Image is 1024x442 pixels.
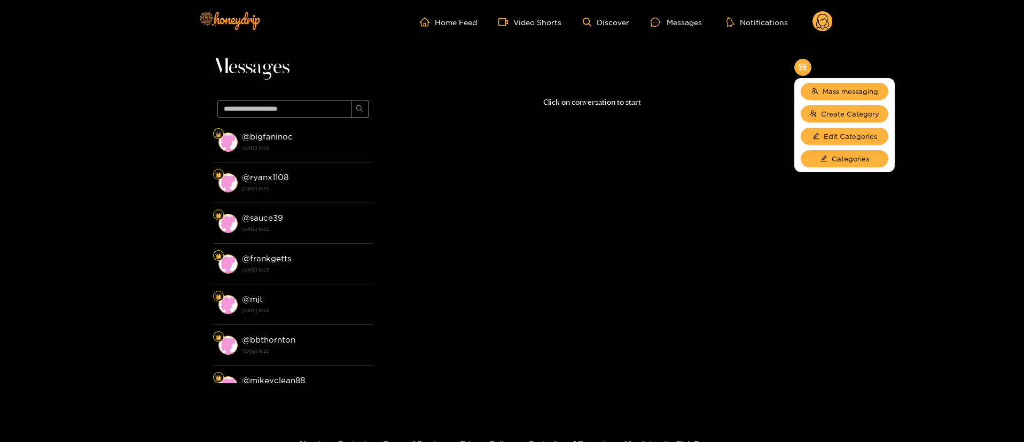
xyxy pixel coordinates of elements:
[583,18,629,27] a: Discover
[723,17,791,27] button: Notifications
[810,110,817,118] span: usergroup-add
[242,306,368,315] strong: [DATE] 18:25
[794,59,811,76] button: appstore-add
[498,17,513,27] span: video-camera
[218,133,238,152] img: conversation
[373,96,811,108] p: Click on conversation to start
[242,376,305,385] strong: @ mikeyclean88
[215,131,222,137] img: Fan Level
[811,88,818,96] span: team
[651,16,702,28] div: Messages
[242,224,368,234] strong: [DATE] 18:25
[823,86,878,97] span: Mass messaging
[215,212,222,219] img: Fan Level
[242,184,368,193] strong: [DATE] 18:52
[218,254,238,274] img: conversation
[812,133,819,141] span: edit
[242,173,288,182] strong: @ ryanx1108
[824,131,877,142] span: Edit Categories
[215,172,222,178] img: Fan Level
[242,335,295,344] strong: @ bbthornton
[215,334,222,340] img: Fan Level
[801,83,888,100] button: teamMass messaging
[242,346,368,356] strong: [DATE] 18:25
[242,294,263,304] strong: @ mjt
[832,153,869,164] span: Categories
[242,265,368,275] strong: [DATE] 18:25
[242,143,368,153] strong: [DATE] 15:29
[420,17,435,27] span: home
[215,375,222,381] img: Fan Level
[218,376,238,396] img: conversation
[801,105,888,122] button: usergroup-addCreate Category
[218,336,238,355] img: conversation
[218,173,238,192] img: conversation
[801,128,888,145] button: editEdit Categories
[356,105,364,114] span: search
[799,63,807,72] span: appstore-add
[821,108,879,119] span: Create Category
[351,100,369,118] button: search
[498,17,561,27] a: Video Shorts
[242,254,291,263] strong: @ frankgetts
[213,55,290,80] span: Messages
[218,295,238,314] img: conversation
[242,132,293,141] strong: @ bigfaninoc
[801,150,888,167] button: editCategories
[218,214,238,233] img: conversation
[420,17,477,27] a: Home Feed
[215,253,222,259] img: Fan Level
[820,155,827,163] span: edit
[215,293,222,300] img: Fan Level
[242,213,283,222] strong: @ sauce39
